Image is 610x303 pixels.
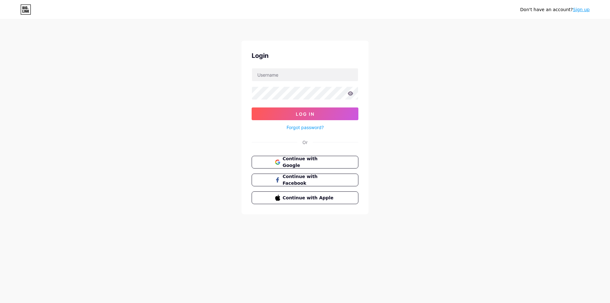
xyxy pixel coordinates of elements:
[252,51,358,60] div: Login
[287,124,324,131] a: Forgot password?
[252,174,358,186] button: Continue with Facebook
[520,6,590,13] div: Don't have an account?
[296,111,315,117] span: Log In
[302,139,308,146] div: Or
[252,191,358,204] button: Continue with Apple
[252,68,358,81] input: Username
[283,195,335,201] span: Continue with Apple
[573,7,590,12] a: Sign up
[252,156,358,169] button: Continue with Google
[283,173,335,187] span: Continue with Facebook
[252,107,358,120] button: Log In
[283,155,335,169] span: Continue with Google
